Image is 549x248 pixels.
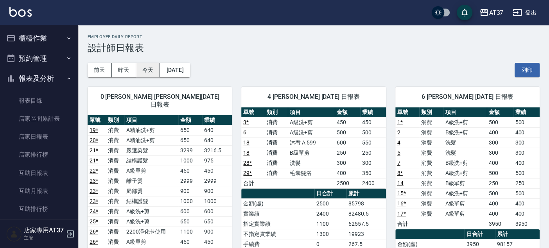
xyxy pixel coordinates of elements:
[178,186,203,196] td: 900
[106,166,124,176] td: 消費
[178,237,203,247] td: 450
[106,216,124,227] td: 消費
[360,158,386,168] td: 300
[24,227,64,234] h5: 店家專用AT37
[3,68,75,89] button: 報表及分析
[112,63,136,77] button: 昨天
[241,178,264,188] td: 合計
[265,137,288,148] td: 消費
[106,227,124,237] td: 消費
[513,168,540,178] td: 500
[178,135,203,145] td: 650
[265,148,288,158] td: 消費
[124,166,178,176] td: A級單剪
[443,198,486,209] td: A級單剪
[487,219,513,229] td: 3950
[397,129,400,136] a: 2
[265,117,288,127] td: 消費
[88,63,112,77] button: 前天
[106,196,124,206] td: 消費
[395,107,540,229] table: a dense table
[241,209,314,219] td: 實業績
[202,166,232,176] td: 450
[489,8,503,18] div: AT37
[513,107,540,118] th: 業績
[314,209,346,219] td: 2400
[265,127,288,137] td: 消費
[288,148,335,158] td: B級單剪
[419,117,443,127] td: 消費
[160,63,190,77] button: [DATE]
[106,176,124,186] td: 消費
[360,127,386,137] td: 500
[202,216,232,227] td: 650
[202,176,232,186] td: 2999
[178,155,203,166] td: 1000
[360,117,386,127] td: 450
[443,117,486,127] td: A級洗+剪
[124,115,178,125] th: 項目
[476,5,506,21] button: AT37
[487,178,513,188] td: 250
[419,137,443,148] td: 消費
[419,168,443,178] td: 消費
[24,234,64,241] p: 主管
[178,176,203,186] td: 2999
[106,237,124,247] td: 消費
[487,148,513,158] td: 300
[3,28,75,48] button: 櫃檯作業
[3,200,75,218] a: 互助排行榜
[360,148,386,158] td: 250
[178,206,203,216] td: 600
[124,237,178,247] td: A級單剪
[487,117,513,127] td: 500
[178,125,203,135] td: 650
[513,158,540,168] td: 400
[3,128,75,146] a: 店家日報表
[288,117,335,127] td: A級洗+剪
[487,209,513,219] td: 400
[288,137,335,148] td: 沐宥 A 599
[346,198,386,209] td: 85798
[360,107,386,118] th: 業績
[241,107,386,189] table: a dense table
[443,107,486,118] th: 項目
[178,145,203,155] td: 3299
[419,178,443,188] td: 消費
[513,137,540,148] td: 300
[397,139,400,146] a: 4
[9,7,32,17] img: Logo
[124,216,178,227] td: A級洗+剪
[106,145,124,155] td: 消費
[397,180,404,186] a: 14
[88,43,540,54] h3: 設計師日報表
[288,127,335,137] td: A級洗+剪
[515,63,540,77] button: 列印
[202,237,232,247] td: 450
[443,168,486,178] td: A級洗+剪
[265,158,288,168] td: 消費
[106,135,124,145] td: 消費
[3,92,75,110] a: 報表目錄
[335,178,360,188] td: 2500
[405,93,530,101] span: 6 [PERSON_NAME] [DATE] 日報表
[202,135,232,145] td: 640
[178,216,203,227] td: 650
[106,125,124,135] td: 消費
[443,178,486,188] td: B級單剪
[288,158,335,168] td: 洗髮
[360,168,386,178] td: 350
[419,188,443,198] td: 消費
[178,166,203,176] td: 450
[419,198,443,209] td: 消費
[288,168,335,178] td: 毛囊髮浴
[3,48,75,69] button: 預約管理
[465,229,495,239] th: 日合計
[288,107,335,118] th: 項目
[97,93,222,109] span: 0 [PERSON_NAME] [PERSON_NAME][DATE] 日報表
[202,115,232,125] th: 業績
[3,164,75,182] a: 互助日報表
[106,155,124,166] td: 消費
[265,107,288,118] th: 類別
[487,127,513,137] td: 400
